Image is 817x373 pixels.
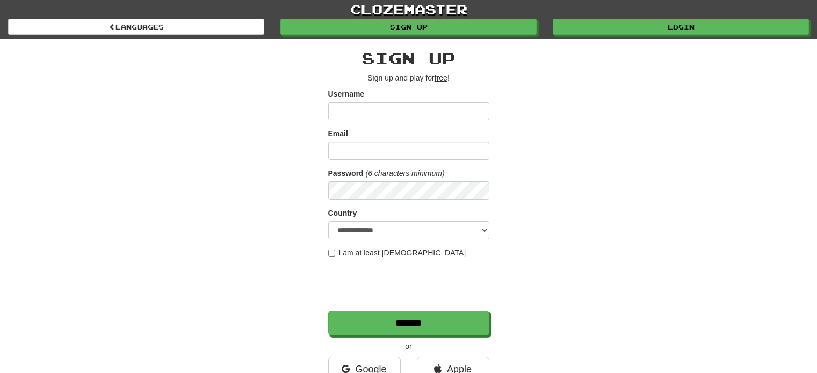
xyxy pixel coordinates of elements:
[328,247,466,258] label: I am at least [DEMOGRAPHIC_DATA]
[553,19,809,35] a: Login
[366,169,445,178] em: (6 characters minimum)
[328,264,491,305] iframe: reCAPTCHA
[328,72,489,83] p: Sign up and play for !
[328,168,364,179] label: Password
[328,128,348,139] label: Email
[328,341,489,352] p: or
[280,19,537,35] a: Sign up
[328,89,365,99] label: Username
[8,19,264,35] a: Languages
[328,208,357,218] label: Country
[328,49,489,67] h2: Sign up
[435,74,447,82] u: free
[328,250,335,257] input: I am at least [DEMOGRAPHIC_DATA]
